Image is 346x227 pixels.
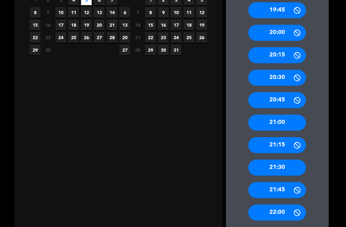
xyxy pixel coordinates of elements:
[81,32,92,43] span: 26
[248,25,306,41] div: 20:00
[171,20,181,30] span: 17
[158,32,169,43] span: 23
[171,7,181,18] span: 10
[94,7,104,18] span: 13
[171,45,181,55] span: 31
[248,92,306,108] div: 20:45
[30,20,40,30] span: 15
[184,20,194,30] span: 18
[30,32,40,43] span: 22
[81,20,92,30] span: 19
[248,47,306,63] div: 20:15
[132,32,143,43] span: 21
[68,20,79,30] span: 18
[248,160,306,176] div: 21:30
[184,32,194,43] span: 25
[158,45,169,55] span: 30
[196,32,207,43] span: 26
[119,45,130,55] span: 27
[81,7,92,18] span: 12
[30,7,40,18] span: 8
[145,7,156,18] span: 8
[43,32,53,43] span: 23
[43,45,53,55] span: 30
[145,32,156,43] span: 22
[158,20,169,30] span: 16
[196,7,207,18] span: 12
[132,20,143,30] span: 14
[248,2,306,18] div: 19:45
[43,20,53,30] span: 16
[107,20,117,30] span: 21
[196,20,207,30] span: 19
[94,20,104,30] span: 20
[145,20,156,30] span: 15
[184,7,194,18] span: 11
[171,32,181,43] span: 24
[119,20,130,30] span: 13
[119,7,130,18] span: 6
[107,7,117,18] span: 14
[68,7,79,18] span: 11
[248,115,306,131] div: 21:00
[107,32,117,43] span: 28
[248,137,306,153] div: 21:15
[248,182,306,198] div: 21:45
[68,32,79,43] span: 25
[119,32,130,43] span: 20
[55,32,66,43] span: 24
[248,205,306,221] div: 22:00
[30,45,40,55] span: 29
[94,32,104,43] span: 27
[43,7,53,18] span: 9
[55,20,66,30] span: 17
[248,70,306,86] div: 20:30
[158,7,169,18] span: 9
[132,7,143,18] span: 7
[145,45,156,55] span: 29
[132,45,143,55] span: 28
[55,7,66,18] span: 10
